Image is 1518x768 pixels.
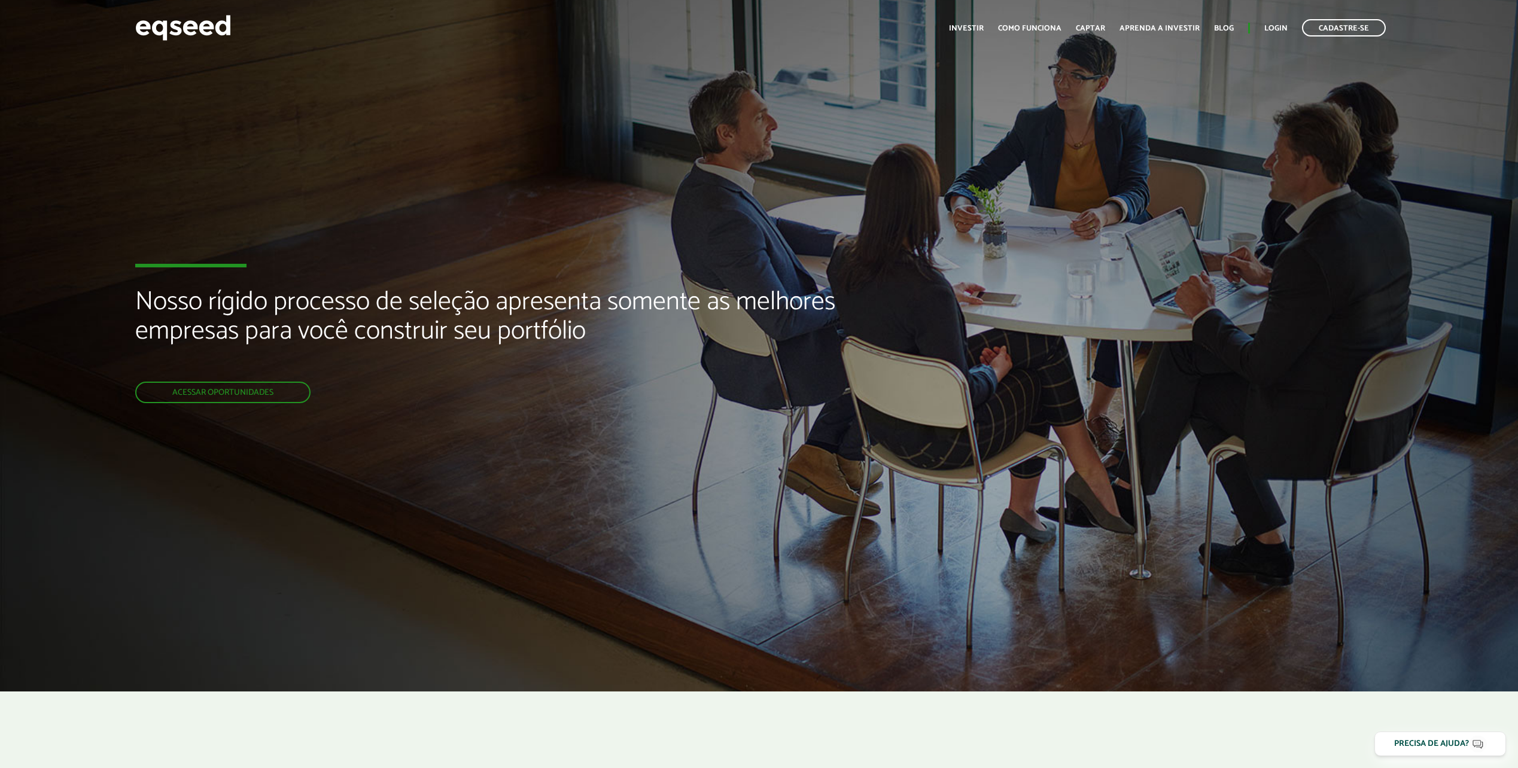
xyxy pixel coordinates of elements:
a: Investir [949,25,984,32]
a: Acessar oportunidades [135,382,311,403]
a: Aprenda a investir [1120,25,1200,32]
h2: Nosso rígido processo de seleção apresenta somente as melhores empresas para você construir seu p... [135,288,877,382]
a: Como funciona [998,25,1061,32]
img: EqSeed [135,12,231,44]
a: Captar [1076,25,1105,32]
a: Login [1264,25,1288,32]
a: Cadastre-se [1302,19,1386,36]
a: Blog [1214,25,1234,32]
